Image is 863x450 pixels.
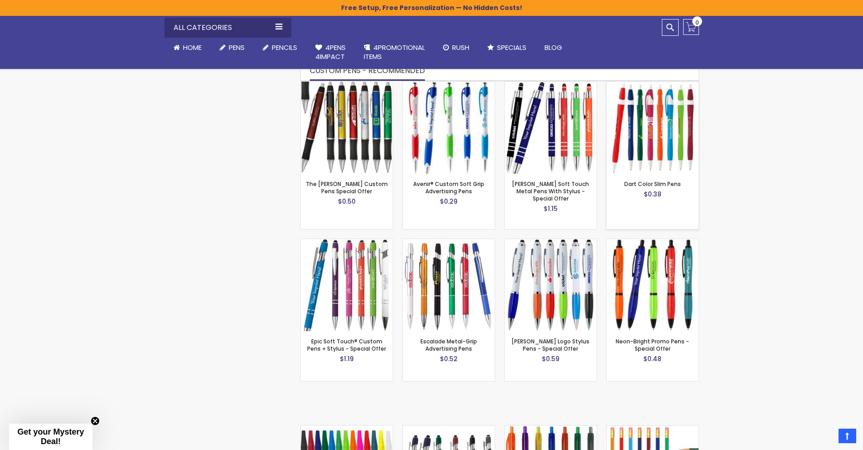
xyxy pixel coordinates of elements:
[607,239,699,331] img: Neon-Bright Promo Pens - Special Offer
[695,18,699,27] span: 0
[535,38,571,58] a: Blog
[307,337,386,352] a: Epic Soft Touch® Custom Pens + Stylus - Special Offer
[272,43,297,52] span: Pencils
[505,239,597,331] img: Kimberly Logo Stylus Pens - Special Offer
[306,38,355,67] a: 4Pens4impact
[440,354,458,363] span: $0.52
[478,38,535,58] a: Specials
[624,180,681,188] a: Dart Color Slim Pens
[301,425,393,433] a: Belfast B Value Stick Pen
[505,81,597,89] a: Celeste Soft Touch Metal Pens With Stylus - Special Offer
[301,239,393,331] img: Epic Soft Touch® Custom Pens + Stylus - Special Offer
[403,81,495,89] a: Avenir® Custom Soft Grip Advertising Pens
[364,43,425,61] span: 4PROMOTIONAL ITEMS
[301,239,393,246] a: Epic Soft Touch® Custom Pens + Stylus - Special Offer
[420,337,477,352] a: Escalade Metal-Grip Advertising Pens
[505,425,597,433] a: Fiji Translucent Pen
[403,82,495,174] img: Avenir® Custom Soft Grip Advertising Pens
[211,38,254,58] a: Pens
[607,239,699,246] a: Neon-Bright Promo Pens - Special Offer
[183,43,202,52] span: Home
[17,427,84,446] span: Get your Mystery Deal!
[607,81,699,89] a: Dart Color slim Pens
[403,425,495,433] a: Custom Soft Touch Metal Pen - Stylus Top
[338,197,356,206] span: $0.50
[683,19,699,35] a: 0
[505,239,597,246] a: Kimberly Logo Stylus Pens - Special Offer
[434,38,478,58] a: Rush
[164,38,211,58] a: Home
[9,424,92,450] div: Get your Mystery Deal!Close teaser
[545,43,562,52] span: Blog
[403,239,495,331] img: Escalade Metal-Grip Advertising Pens
[413,180,484,195] a: Avenir® Custom Soft Grip Advertising Pens
[542,354,559,363] span: $0.59
[512,180,589,202] a: [PERSON_NAME] Soft Touch Metal Pens With Stylus - Special Offer
[91,416,100,426] button: Close teaser
[544,204,558,213] span: $1.15
[310,65,425,76] span: CUSTOM PENS - RECOMMENDED
[301,82,393,174] img: The Barton Custom Pens Special Offer
[607,425,699,433] a: Hex No. 2 Wood Pencil
[164,18,291,38] div: All Categories
[306,180,388,195] a: The [PERSON_NAME] Custom Pens Special Offer
[355,38,434,67] a: 4PROMOTIONALITEMS
[616,337,689,352] a: Neon-Bright Promo Pens - Special Offer
[440,197,458,206] span: $0.29
[511,337,589,352] a: [PERSON_NAME] Logo Stylus Pens - Special Offer
[340,354,354,363] span: $1.19
[643,354,661,363] span: $0.48
[254,38,306,58] a: Pencils
[788,426,863,450] iframe: Google Customer Reviews
[607,82,699,174] img: Dart Color slim Pens
[403,239,495,246] a: Escalade Metal-Grip Advertising Pens
[315,43,346,61] span: 4Pens 4impact
[497,43,526,52] span: Specials
[301,81,393,89] a: The Barton Custom Pens Special Offer
[452,43,469,52] span: Rush
[229,43,245,52] span: Pens
[644,190,661,199] span: $0.38
[505,82,597,174] img: Celeste Soft Touch Metal Pens With Stylus - Special Offer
